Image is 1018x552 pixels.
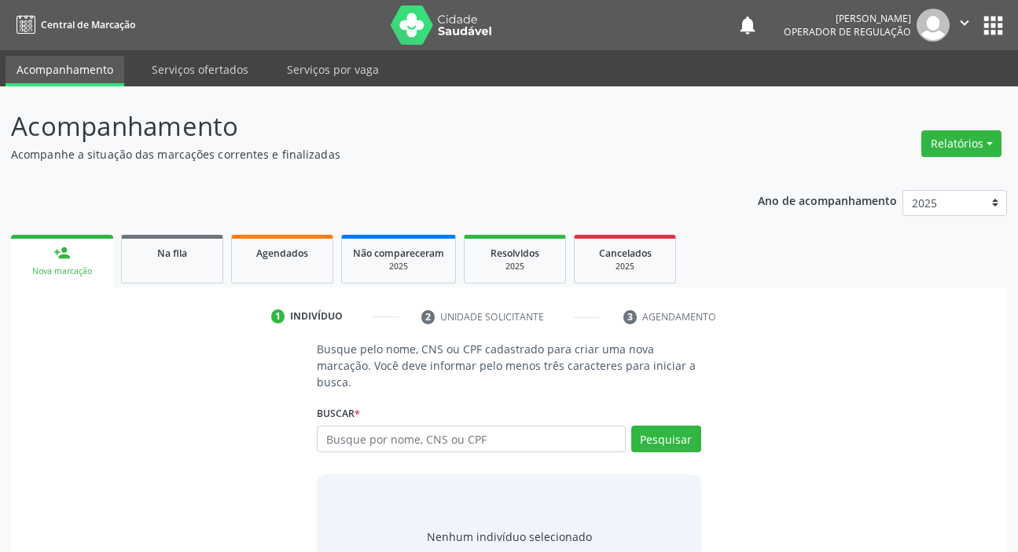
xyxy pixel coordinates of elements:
label: Buscar [317,401,360,426]
p: Acompanhe a situação das marcações correntes e finalizadas [11,146,708,163]
p: Acompanhamento [11,107,708,146]
div: [PERSON_NAME] [784,12,911,25]
div: 2025 [353,261,444,272]
p: Busque pelo nome, CNS ou CPF cadastrado para criar uma nova marcação. Você deve informar pelo men... [317,341,700,390]
a: Serviços ofertados [141,56,259,83]
span: Central de Marcação [41,18,135,31]
button: Relatórios [921,130,1001,157]
i:  [956,14,973,31]
img: img [917,9,950,42]
div: Nenhum indivíduo selecionado [427,528,592,545]
input: Busque por nome, CNS ou CPF [317,426,625,452]
div: 2025 [476,261,554,272]
button:  [950,9,979,42]
p: Ano de acompanhamento [758,190,897,210]
a: Acompanhamento [6,56,124,86]
div: Indivíduo [290,309,343,324]
span: Não compareceram [353,247,444,260]
div: Nova marcação [22,265,102,277]
div: 1 [271,309,285,324]
div: person_add [53,244,71,261]
span: Cancelados [599,247,652,260]
button: Pesquisar [631,426,701,452]
button: notifications [737,14,759,36]
span: Resolvidos [491,247,539,260]
a: Central de Marcação [11,12,135,38]
button: apps [979,12,1007,39]
span: Agendados [256,247,308,260]
a: Serviços por vaga [276,56,390,83]
span: Operador de regulação [784,25,911,38]
div: 2025 [586,261,664,272]
span: Na fila [157,247,187,260]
